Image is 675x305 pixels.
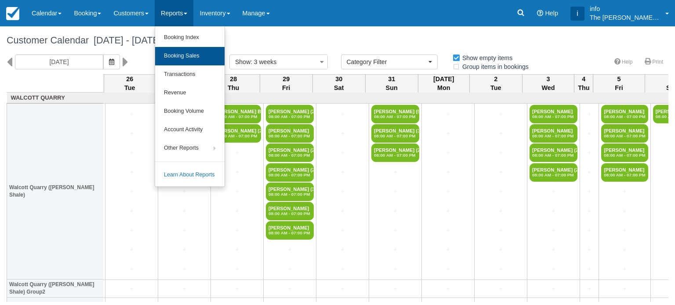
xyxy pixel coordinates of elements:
a: + [530,187,577,196]
a: + [213,226,261,235]
a: + [424,265,472,274]
a: + [108,207,156,216]
a: [PERSON_NAME] (2)08:00 AM - 07:00 PM [371,144,419,162]
a: + [319,245,367,255]
a: + [530,226,577,235]
th: 30 Sat [312,74,365,93]
a: + [530,207,577,216]
em: 08:00 AM - 07:00 PM [532,133,575,139]
a: + [108,187,156,196]
a: Other Reports [155,139,225,158]
a: + [582,129,596,138]
a: + [582,265,596,274]
a: + [582,207,596,216]
a: + [424,187,472,196]
th: 31 Sun [365,74,418,93]
a: + [160,245,208,255]
a: + [424,129,472,138]
a: Booking Volume [155,102,225,121]
a: + [108,265,156,274]
a: Learn About Reports [155,166,225,184]
a: + [477,110,525,119]
th: 5 Fri [593,74,645,93]
a: + [477,187,525,196]
a: [PERSON_NAME] (2)08:00 AM - 07:00 PM [530,163,577,182]
a: + [477,207,525,216]
a: + [530,284,577,294]
p: info [590,4,660,13]
th: 2 Tue [469,74,522,93]
a: + [266,245,314,255]
a: [PERSON_NAME]08:00 AM - 07:00 PM [601,124,648,143]
th: 28 Thu [207,74,260,93]
th: Walcott Quarry ([PERSON_NAME] Shale) Group2 [7,280,104,298]
a: [PERSON_NAME]08:00 AM - 07:00 PM [601,105,648,123]
a: + [160,226,208,235]
a: + [319,265,367,274]
button: Category Filter [341,54,438,69]
th: 4 Thu [574,74,593,93]
a: + [213,148,261,158]
a: + [424,284,472,294]
a: + [371,207,419,216]
p: The [PERSON_NAME] Shale Geoscience Foundation [590,13,660,22]
a: Account Activity [155,121,225,139]
a: [PERSON_NAME]08:00 AM - 07:00 PM [266,202,314,220]
th: 26 Tue [104,74,156,93]
a: + [160,187,208,196]
a: + [424,245,472,255]
a: + [108,110,156,119]
a: + [477,226,525,235]
em: 08:00 AM - 07:00 PM [604,153,646,158]
a: + [601,207,648,216]
a: + [213,187,261,196]
em: 08:00 AM - 07:00 PM [269,133,311,139]
div: i [570,7,584,21]
span: Show [235,58,250,65]
em: 08:00 AM - 07:00 PM [532,114,575,119]
a: Help [609,56,638,68]
a: + [424,110,472,119]
h1: Customer Calendar [7,35,668,46]
a: + [213,168,261,177]
a: + [213,265,261,274]
a: + [424,148,472,158]
a: + [319,284,367,294]
a: [PERSON_NAME] Boh (2)08:00 AM - 07:00 PM [213,105,261,123]
a: + [319,148,367,158]
a: Walcott Quarry [9,94,102,102]
a: Transactions [155,65,225,84]
label: Group items in bookings [452,60,534,73]
span: Category Filter [347,57,426,66]
a: [PERSON_NAME]08:00 AM - 07:00 PM [601,144,648,162]
a: [PERSON_NAME]08:00 AM - 07:00 PM [266,124,314,143]
a: + [371,168,419,177]
em: 08:00 AM - 07:00 PM [216,114,258,119]
a: + [582,110,596,119]
a: [PERSON_NAME] (2)08:00 AM - 07:00 PM [266,144,314,162]
button: Show: 3 weeks [229,54,328,69]
a: + [601,245,648,255]
a: + [477,245,525,255]
a: [PERSON_NAME]08:00 AM - 07:00 PM [266,221,314,240]
a: + [477,129,525,138]
em: 08:00 AM - 07:00 PM [216,133,258,139]
em: 08:00 AM - 07:00 PM [532,153,575,158]
a: [PERSON_NAME]08:00 AM - 07:00 PM [530,124,577,143]
a: + [424,226,472,235]
a: [PERSON_NAME]08:00 AM - 07:00 PM [530,105,577,123]
a: + [213,207,261,216]
em: 08:00 AM - 07:00 PM [532,172,575,178]
a: + [160,284,208,294]
a: + [601,284,648,294]
a: + [601,265,648,274]
em: 08:00 AM - 07:00 PM [269,211,311,216]
a: + [213,284,261,294]
a: + [371,265,419,274]
a: + [319,129,367,138]
a: + [582,226,596,235]
a: [PERSON_NAME]08:00 AM - 07:00 PM [601,163,648,182]
a: + [319,207,367,216]
span: Group items in bookings [452,63,536,69]
a: + [477,168,525,177]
